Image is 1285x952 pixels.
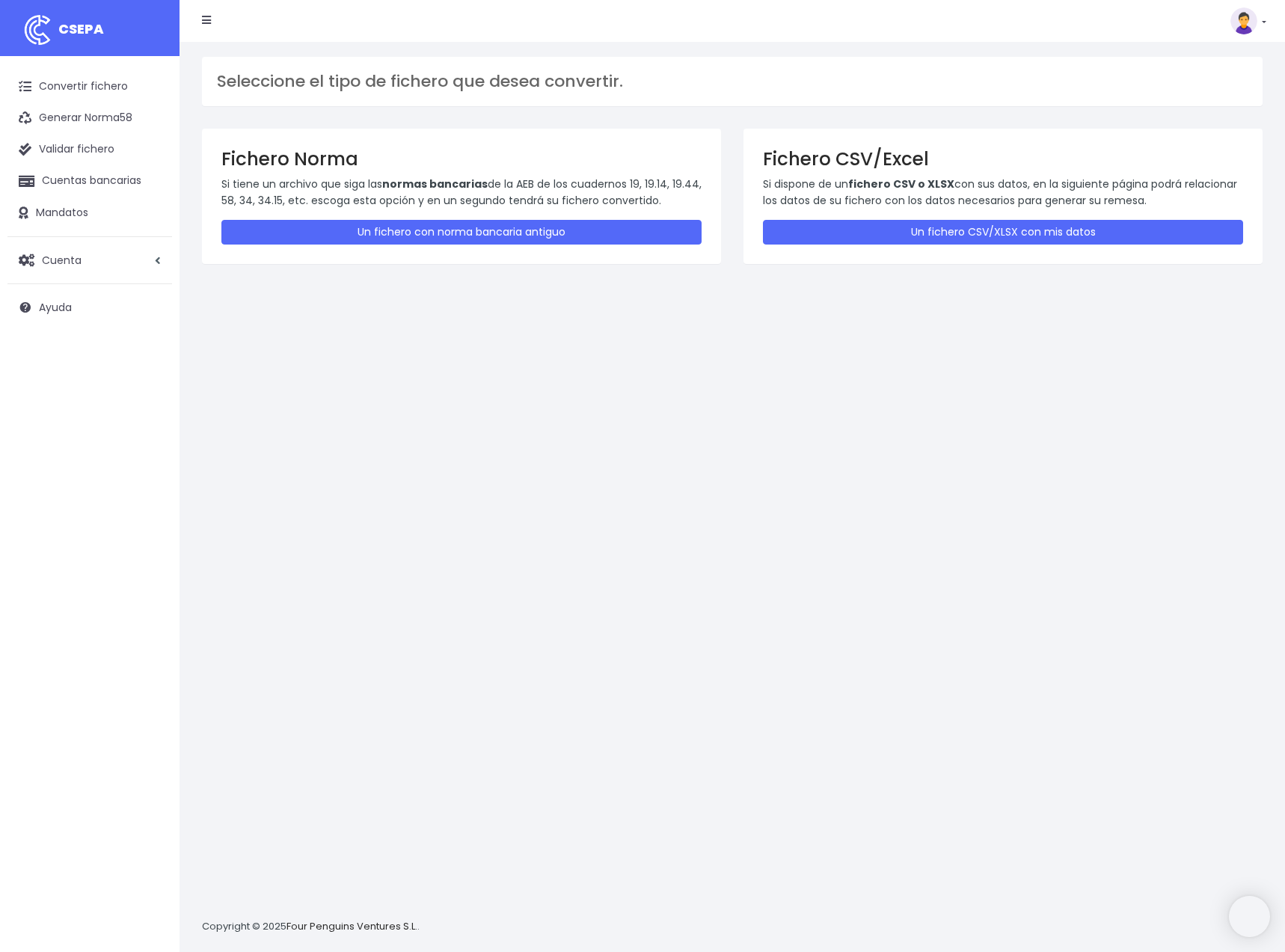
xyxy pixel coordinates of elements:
p: Si tiene un archivo que siga las de la AEB de los cuadernos 19, 19.14, 19.44, 58, 34, 34.15, etc.... [221,176,702,209]
a: Generar Norma58 [7,102,172,134]
h3: Fichero CSV/Excel [763,148,1243,170]
a: Validar fichero [7,134,172,165]
p: Si dispone de un con sus datos, en la siguiente página podrá relacionar los datos de su fichero c... [763,176,1243,209]
span: Ayuda [39,300,72,315]
a: Ayuda [7,292,172,323]
span: Cuenta [42,252,82,267]
p: Copyright © 2025 . [202,919,420,935]
h3: Fichero Norma [221,148,702,170]
span: CSEPA [58,19,104,38]
a: Un fichero con norma bancaria antiguo [221,220,702,245]
strong: normas bancarias [382,176,488,191]
a: Mandatos [7,197,172,229]
a: Un fichero CSV/XLSX con mis datos [763,220,1243,245]
a: Four Penguins Ventures S.L. [286,919,417,933]
h3: Seleccione el tipo de fichero que desea convertir. [217,72,1248,91]
a: Cuentas bancarias [7,165,172,197]
strong: fichero CSV o XLSX [848,176,954,191]
img: profile [1230,7,1257,34]
a: Cuenta [7,245,172,276]
img: logo [19,11,56,49]
a: Convertir fichero [7,71,172,102]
